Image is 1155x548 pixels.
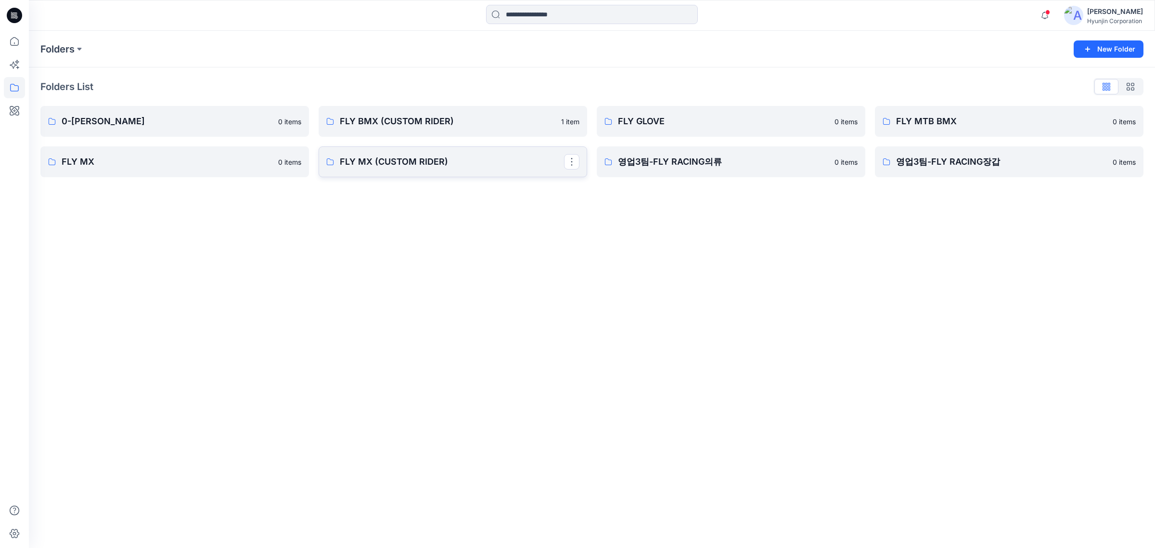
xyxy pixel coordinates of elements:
[1113,157,1136,167] p: 0 items
[40,42,75,56] a: Folders
[40,79,93,94] p: Folders List
[40,146,309,177] a: FLY MX0 items
[319,146,587,177] a: FLY MX (CUSTOM RIDER)
[896,155,1107,169] p: 영업3팀-FLY RACING장갑
[618,115,829,128] p: FLY GLOVE
[1074,40,1143,58] button: New Folder
[597,146,865,177] a: 영업3팀-FLY RACING의류0 items
[278,117,301,127] p: 0 items
[618,155,829,169] p: 영업3팀-FLY RACING의류
[1087,17,1143,25] div: Hyunjin Corporation
[1113,117,1136,127] p: 0 items
[1087,6,1143,17] div: [PERSON_NAME]
[896,115,1107,128] p: FLY MTB BMX
[834,157,858,167] p: 0 items
[340,115,555,128] p: FLY BMX (CUSTOM RIDER)
[875,146,1143,177] a: 영업3팀-FLY RACING장갑0 items
[40,106,309,137] a: 0-[PERSON_NAME]0 items
[875,106,1143,137] a: FLY MTB BMX0 items
[319,106,587,137] a: FLY BMX (CUSTOM RIDER)1 item
[278,157,301,167] p: 0 items
[834,117,858,127] p: 0 items
[1064,6,1083,25] img: avatar
[340,155,564,169] p: FLY MX (CUSTOM RIDER)
[62,155,272,169] p: FLY MX
[561,117,579,127] p: 1 item
[597,106,865,137] a: FLY GLOVE0 items
[62,115,272,128] p: 0-[PERSON_NAME]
